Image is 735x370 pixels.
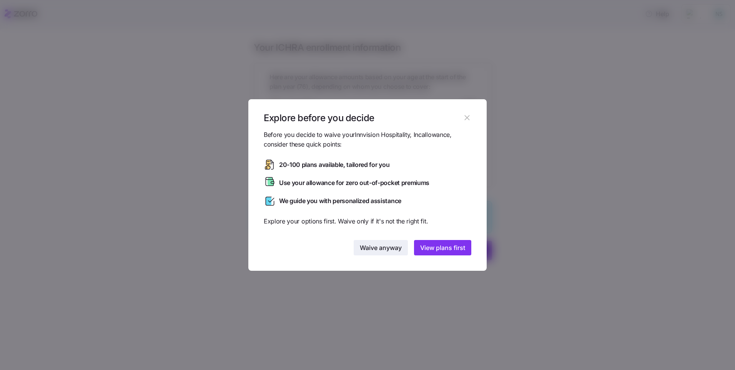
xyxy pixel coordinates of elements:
span: Use your allowance for zero out-of-pocket premiums [279,178,429,188]
button: Waive anyway [354,240,408,255]
span: 20-100 plans available, tailored for you [279,160,389,170]
span: View plans first [420,243,465,252]
span: Before you decide to waive your Innvision Hospitality, Inc allowance, consider these quick points: [264,130,471,149]
span: Waive anyway [360,243,402,252]
span: Explore your options first. Waive only if it's not the right fit. [264,217,471,226]
span: We guide you with personalized assistance [279,196,401,206]
button: View plans first [414,240,471,255]
h1: Explore before you decide [264,112,461,124]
